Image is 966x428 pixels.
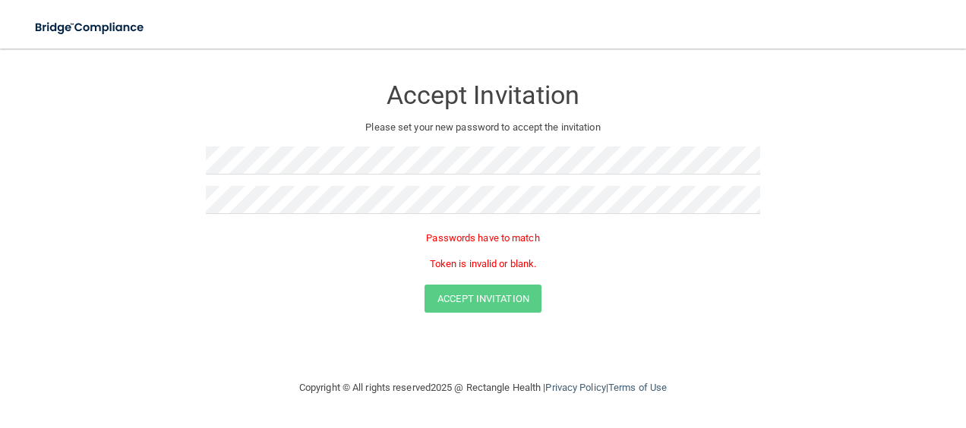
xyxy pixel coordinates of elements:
button: Accept Invitation [425,285,541,313]
p: Token is invalid or blank. [206,255,760,273]
img: bridge_compliance_login_screen.278c3ca4.svg [23,12,158,43]
div: Copyright © All rights reserved 2025 @ Rectangle Health | | [206,363,760,412]
p: Please set your new password to accept the invitation [217,118,749,137]
a: Privacy Policy [545,382,605,393]
a: Terms of Use [608,382,667,393]
h3: Accept Invitation [206,81,760,109]
p: Passwords have to match [206,229,760,247]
